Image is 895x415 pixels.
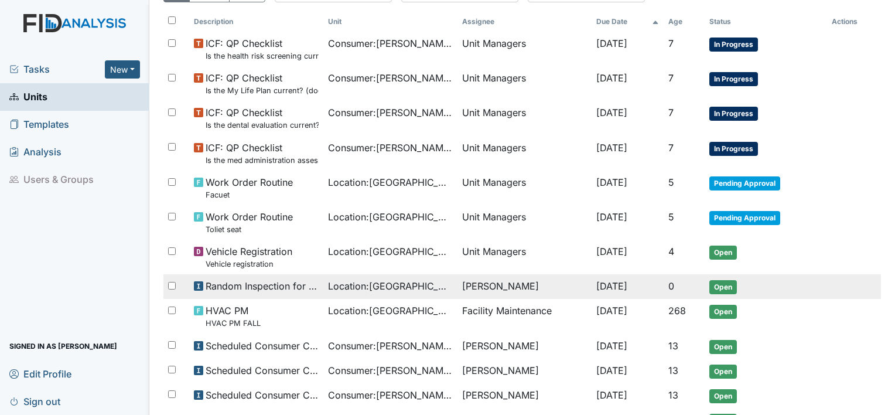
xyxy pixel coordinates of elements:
[328,71,453,85] span: Consumer : [PERSON_NAME][GEOGRAPHIC_DATA]
[206,189,293,200] small: Facuet
[668,280,674,292] span: 0
[206,141,319,166] span: ICF: QP Checklist Is the med administration assessment current? (document the date in the comment...
[596,389,627,401] span: [DATE]
[328,175,453,189] span: Location : [GEOGRAPHIC_DATA]
[709,38,758,52] span: In Progress
[457,205,592,240] td: Unit Managers
[596,176,627,188] span: [DATE]
[668,211,674,223] span: 5
[705,12,827,32] th: Toggle SortBy
[709,211,780,225] span: Pending Approval
[328,304,453,318] span: Location : [GEOGRAPHIC_DATA]
[827,12,881,32] th: Actions
[457,334,592,359] td: [PERSON_NAME]
[328,106,453,120] span: Consumer : [PERSON_NAME][GEOGRAPHIC_DATA]
[328,363,453,377] span: Consumer : [PERSON_NAME]
[9,62,105,76] a: Tasks
[596,72,627,84] span: [DATE]
[668,38,674,49] span: 7
[668,176,674,188] span: 5
[457,66,592,101] td: Unit Managers
[328,388,453,402] span: Consumer : [PERSON_NAME][GEOGRAPHIC_DATA]
[206,244,292,270] span: Vehicle Registration Vehicle registration
[9,337,117,355] span: Signed in as [PERSON_NAME]
[668,142,674,154] span: 7
[328,244,453,258] span: Location : [GEOGRAPHIC_DATA]
[206,258,292,270] small: Vehicle registration
[105,60,140,79] button: New
[457,136,592,171] td: Unit Managers
[206,318,261,329] small: HVAC PM FALL
[328,279,453,293] span: Location : [GEOGRAPHIC_DATA]
[206,50,319,62] small: Is the health risk screening current? (document the date in the comment section)
[596,211,627,223] span: [DATE]
[668,340,678,352] span: 13
[9,365,71,383] span: Edit Profile
[668,389,678,401] span: 13
[592,12,664,32] th: Toggle SortBy
[709,340,737,354] span: Open
[457,299,592,334] td: Facility Maintenance
[596,305,627,317] span: [DATE]
[596,142,627,154] span: [DATE]
[709,365,737,379] span: Open
[457,240,592,274] td: Unit Managers
[596,107,627,118] span: [DATE]
[328,36,453,50] span: Consumer : [PERSON_NAME][GEOGRAPHIC_DATA]
[206,304,261,329] span: HVAC PM HVAC PM FALL
[709,176,780,191] span: Pending Approval
[596,280,627,292] span: [DATE]
[328,141,453,155] span: Consumer : [PERSON_NAME][GEOGRAPHIC_DATA]
[9,115,69,134] span: Templates
[206,36,319,62] span: ICF: QP Checklist Is the health risk screening current? (document the date in the comment section)
[206,388,319,402] span: Scheduled Consumer Chart Review
[709,389,737,403] span: Open
[206,120,319,131] small: Is the dental evaluation current? (document the date, oral rating, and goal # if needed in the co...
[668,107,674,118] span: 7
[206,224,293,235] small: Toliet seat
[709,305,737,319] span: Open
[206,339,319,353] span: Scheduled Consumer Chart Review
[323,12,457,32] th: Toggle SortBy
[457,32,592,66] td: Unit Managers
[457,12,592,32] th: Assignee
[206,85,319,96] small: Is the My Life Plan current? (document the date in the comment section)
[206,175,293,200] span: Work Order Routine Facuet
[206,210,293,235] span: Work Order Routine Toliet seat
[596,38,627,49] span: [DATE]
[328,210,453,224] span: Location : [GEOGRAPHIC_DATA]
[664,12,705,32] th: Toggle SortBy
[668,305,686,317] span: 268
[457,383,592,408] td: [PERSON_NAME]
[9,143,62,161] span: Analysis
[709,72,758,86] span: In Progress
[709,107,758,121] span: In Progress
[596,246,627,257] span: [DATE]
[596,340,627,352] span: [DATE]
[9,88,47,106] span: Units
[206,155,319,166] small: Is the med administration assessment current? (document the date in the comment section)
[457,171,592,205] td: Unit Managers
[668,365,678,376] span: 13
[206,279,319,293] span: Random Inspection for AM
[709,142,758,156] span: In Progress
[189,12,323,32] th: Toggle SortBy
[457,101,592,135] td: Unit Managers
[709,246,737,260] span: Open
[328,339,453,353] span: Consumer : [PERSON_NAME]
[206,363,319,377] span: Scheduled Consumer Chart Review
[457,274,592,299] td: [PERSON_NAME]
[457,359,592,383] td: [PERSON_NAME]
[709,280,737,294] span: Open
[668,72,674,84] span: 7
[168,16,176,24] input: Toggle All Rows Selected
[9,392,60,410] span: Sign out
[596,365,627,376] span: [DATE]
[206,106,319,131] span: ICF: QP Checklist Is the dental evaluation current? (document the date, oral rating, and goal # i...
[206,71,319,96] span: ICF: QP Checklist Is the My Life Plan current? (document the date in the comment section)
[668,246,674,257] span: 4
